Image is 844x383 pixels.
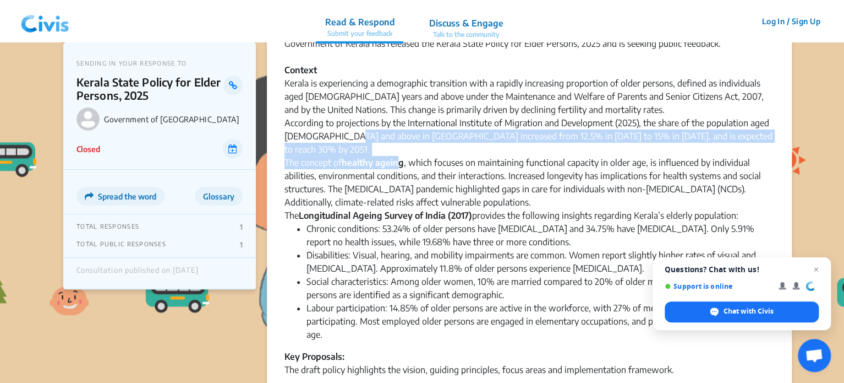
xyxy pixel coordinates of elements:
strong: Longitudinal Ageing Survey of India (2017) [299,210,472,221]
strong: Context [284,64,317,75]
img: navlogo.png [17,5,74,38]
span: Chat with Civis [724,306,774,316]
li: Chronic conditions: 53.24% of older persons have [MEDICAL_DATA] and 34.75% have [MEDICAL_DATA]. O... [306,222,774,249]
p: Talk to the community [429,30,503,40]
p: TOTAL PUBLIC RESPONSES [76,240,166,249]
p: SENDING IN YOUR RESPONSE TO [76,60,243,67]
p: 1 [240,240,243,249]
strong: healthy ageing [342,157,404,168]
div: Chat with Civis [665,301,819,322]
button: Spread the word [76,187,165,206]
p: Closed [76,143,100,155]
div: Consultation published on [DATE] [76,266,199,280]
div: Open chat [798,339,831,372]
li: Disabilities: Visual, hearing, and mobility impairments are common. Women report slightly higher ... [306,249,774,275]
span: Close chat [809,263,823,276]
p: Read & Respond [325,15,394,29]
div: Government of Kerala has released the Kerala State Policy for Elder Persons, 2025 and is seeking ... [284,37,774,222]
p: Submit your feedback [325,29,394,39]
span: Support is online [665,282,771,290]
span: Glossary [203,192,234,201]
li: Labour participation: 14.85% of older persons are active in the workforce, with 27% of men and 6.... [306,301,774,341]
strong: Key Proposals: [284,351,344,362]
p: 1 [240,223,243,231]
li: Social characteristics: Among older women, 10% are married compared to 20% of older men. Widows a... [306,275,774,301]
p: Discuss & Engage [429,17,503,30]
button: Glossary [195,187,243,206]
span: Spread the word [98,192,156,201]
p: Kerala State Policy for Elder Persons, 2025 [76,75,223,102]
p: Government of [GEOGRAPHIC_DATA] [104,115,243,124]
p: TOTAL RESPONSES [76,223,139,231]
span: Questions? Chat with us! [665,265,819,274]
img: Government of Kerala logo [76,107,100,131]
button: Log In / Sign Up [754,13,827,30]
